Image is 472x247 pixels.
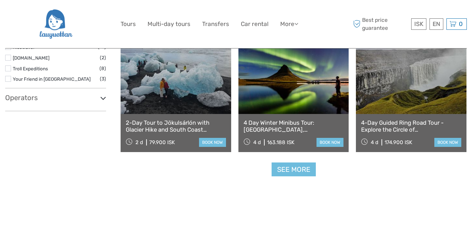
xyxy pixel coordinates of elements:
[100,64,106,72] span: (8)
[202,19,229,29] a: Transfers
[351,16,409,32] span: Best price guarantee
[385,139,412,145] div: 174.900 ISK
[5,94,106,102] h3: Operators
[79,11,88,19] button: Open LiveChat chat widget
[414,20,423,27] span: ISK
[13,66,48,71] a: Troll Expeditions
[135,139,143,145] span: 2 d
[272,162,316,177] a: See more
[100,75,106,83] span: (3)
[149,139,175,145] div: 79.900 ISK
[429,18,443,30] div: EN
[10,12,78,18] p: We're away right now. Please check back later!
[121,19,136,29] a: Tours
[241,19,268,29] a: Car rental
[361,119,461,133] a: 4-Day Guided Ring Road Tour - Explore the Circle of [GEOGRAPHIC_DATA]
[371,139,378,145] span: 4 d
[317,138,343,147] a: book now
[458,20,464,27] span: 0
[13,44,34,50] a: Nicetravel
[13,76,91,82] a: Your Friend in [GEOGRAPHIC_DATA]
[126,119,226,133] a: 2-Day Tour to Jökulsárlón with Glacier Hike and South Coast Attractions
[100,54,106,62] span: (2)
[267,139,294,145] div: 163.188 ISK
[39,5,72,43] img: 2954-36deae89-f5b4-4889-ab42-60a468582106_logo_big.png
[253,139,261,145] span: 4 d
[244,119,344,133] a: 4 Day Winter Minibus Tour: [GEOGRAPHIC_DATA], [GEOGRAPHIC_DATA], [GEOGRAPHIC_DATA], [GEOGRAPHIC_D...
[148,19,190,29] a: Multi-day tours
[434,138,461,147] a: book now
[280,19,298,29] a: More
[199,138,226,147] a: book now
[13,55,49,61] a: [DOMAIN_NAME]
